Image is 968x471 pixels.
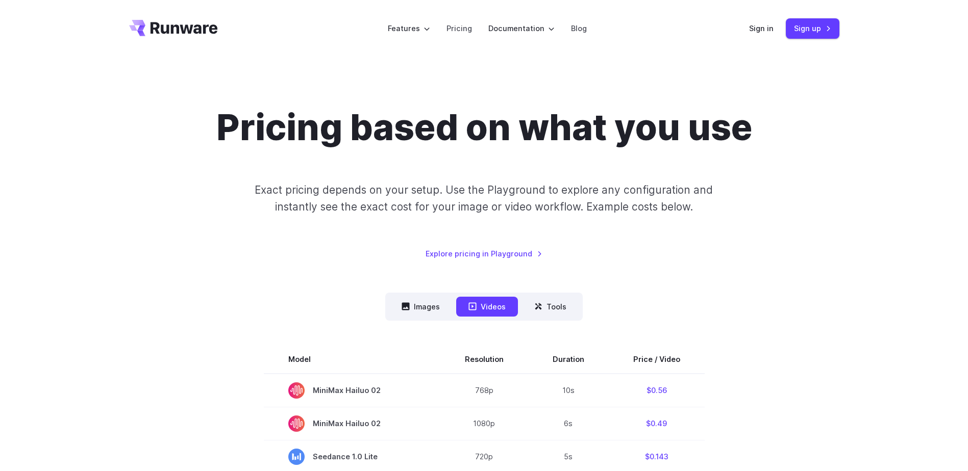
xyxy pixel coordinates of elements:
label: Features [388,22,430,34]
a: Sign in [749,22,774,34]
h1: Pricing based on what you use [216,106,752,149]
td: 768p [440,374,528,407]
th: Price / Video [609,345,705,374]
a: Sign up [786,18,839,38]
span: MiniMax Hailuo 02 [288,415,416,432]
th: Resolution [440,345,528,374]
th: Duration [528,345,609,374]
p: Exact pricing depends on your setup. Use the Playground to explore any configuration and instantl... [235,181,732,216]
a: Blog [571,22,587,34]
button: Videos [456,297,518,317]
span: Seedance 1.0 Lite [288,449,416,465]
td: 10s [528,374,609,407]
a: Pricing [446,22,472,34]
span: MiniMax Hailuo 02 [288,382,416,399]
a: Explore pricing in Playground [426,248,542,259]
a: Go to / [129,20,218,36]
button: Tools [522,297,579,317]
td: $0.56 [609,374,705,407]
td: $0.49 [609,407,705,440]
td: 1080p [440,407,528,440]
button: Images [389,297,452,317]
td: 6s [528,407,609,440]
label: Documentation [488,22,555,34]
th: Model [264,345,440,374]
